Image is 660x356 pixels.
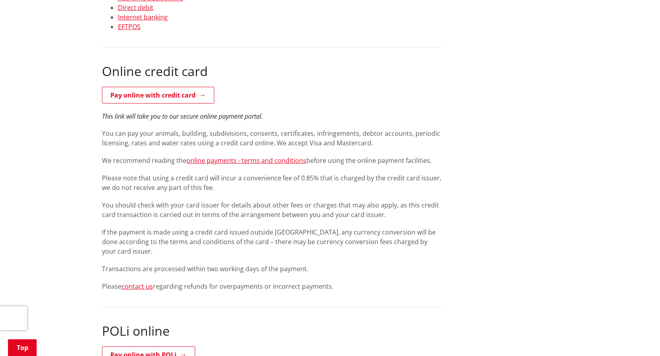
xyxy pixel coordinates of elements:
[102,264,441,274] p: Transactions are processed within two working days of the payment.
[102,156,441,165] p: We recommend reading the before using the online payment facilities.
[118,3,153,12] a: Direct debit
[102,129,441,148] p: You can pay your animals, building, subdivisions, consents, certificates, infringements, debtor a...
[102,173,441,192] p: Please note that using a credit card will incur a convenience fee of 0.85% that is charged by the...
[102,200,441,219] p: You should check with your card issuer for details about other fees or charges that may also appl...
[102,282,441,291] p: Please regarding refunds for overpayments or incorrect payments.
[102,112,263,121] em: This link will take you to our secure online payment portal.
[623,323,652,351] iframe: Messenger Launcher
[121,282,153,291] a: contact us
[102,87,214,104] a: Pay online with credit card
[102,64,441,79] h2: Online credit card
[118,13,168,22] a: Internet banking
[8,339,37,356] a: Top
[118,22,141,31] a: EFTPOS
[102,227,441,256] p: If the payment is made using a credit card issued outside [GEOGRAPHIC_DATA], any currency convers...
[102,323,441,338] h2: POLi online
[186,156,306,165] a: online payments - terms and conditions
